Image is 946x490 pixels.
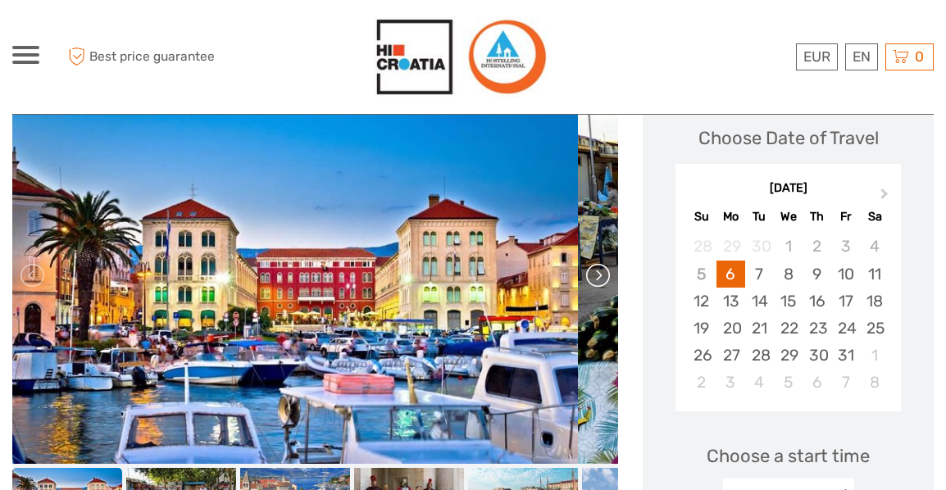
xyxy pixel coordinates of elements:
div: Not available Sunday, September 28th, 2025 [687,233,716,260]
div: Tu [745,206,774,228]
div: Th [803,206,831,228]
div: Choose Wednesday, October 15th, 2025 [774,288,803,315]
div: month 2025-10 [680,233,895,396]
div: Su [687,206,716,228]
span: Best price guarantee [64,43,243,70]
div: Not available Thursday, October 2nd, 2025 [803,233,831,260]
div: [DATE] [675,180,901,197]
div: Choose Sunday, October 12th, 2025 [687,288,716,315]
div: Choose Friday, November 7th, 2025 [831,369,860,396]
img: 99e5160aaf084749aa5bf81f3bfd119c_main_slider.jpg [12,87,578,464]
div: Choose Saturday, November 1st, 2025 [860,342,889,369]
span: 0 [912,48,926,65]
div: Choose Tuesday, October 21st, 2025 [745,315,774,342]
div: Choose Saturday, October 11th, 2025 [860,261,889,288]
div: Choose Monday, November 3rd, 2025 [716,369,745,396]
div: Choose Thursday, November 6th, 2025 [803,369,831,396]
div: We [774,206,803,228]
div: Choose Sunday, October 19th, 2025 [687,315,716,342]
div: EN [845,43,878,70]
div: Choose Date of Travel [698,125,879,151]
button: Next Month [873,184,899,211]
div: Choose Monday, October 27th, 2025 [716,342,745,369]
div: Choose Thursday, October 9th, 2025 [803,261,831,288]
div: Choose Saturday, October 25th, 2025 [860,315,889,342]
div: Choose Friday, October 24th, 2025 [831,315,860,342]
div: Choose Tuesday, November 4th, 2025 [745,369,774,396]
div: Fr [831,206,860,228]
img: 888-5733dce5-818b-4ada-984b-f0919fd9084a_logo_big.jpg [374,16,547,98]
div: Not available Wednesday, October 1st, 2025 [774,233,803,260]
div: Not available Tuesday, September 30th, 2025 [745,233,774,260]
div: Choose Friday, October 31st, 2025 [831,342,860,369]
span: Choose a start time [707,443,870,469]
div: Not available Monday, September 29th, 2025 [716,233,745,260]
div: Choose Tuesday, October 7th, 2025 [745,261,774,288]
div: Choose Thursday, October 23rd, 2025 [803,315,831,342]
div: Choose Monday, October 6th, 2025 [716,261,745,288]
div: Mo [716,206,745,228]
span: EUR [803,48,830,65]
div: Not available Friday, October 3rd, 2025 [831,233,860,260]
div: Choose Sunday, November 2nd, 2025 [687,369,716,396]
div: Choose Thursday, October 16th, 2025 [803,288,831,315]
div: Choose Tuesday, October 28th, 2025 [745,342,774,369]
div: Not available Saturday, October 4th, 2025 [860,233,889,260]
div: Choose Tuesday, October 14th, 2025 [745,288,774,315]
div: Choose Monday, October 13th, 2025 [716,288,745,315]
div: Sa [860,206,889,228]
div: Choose Thursday, October 30th, 2025 [803,342,831,369]
div: Choose Wednesday, November 5th, 2025 [774,369,803,396]
div: Choose Wednesday, October 29th, 2025 [774,342,803,369]
div: Choose Friday, October 17th, 2025 [831,288,860,315]
div: Choose Saturday, October 18th, 2025 [860,288,889,315]
div: Choose Friday, October 10th, 2025 [831,261,860,288]
div: Choose Saturday, November 8th, 2025 [860,369,889,396]
div: Choose Monday, October 20th, 2025 [716,315,745,342]
div: Choose Sunday, October 26th, 2025 [687,342,716,369]
div: Choose Wednesday, October 8th, 2025 [774,261,803,288]
div: Choose Wednesday, October 22nd, 2025 [774,315,803,342]
div: Not available Sunday, October 5th, 2025 [687,261,716,288]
